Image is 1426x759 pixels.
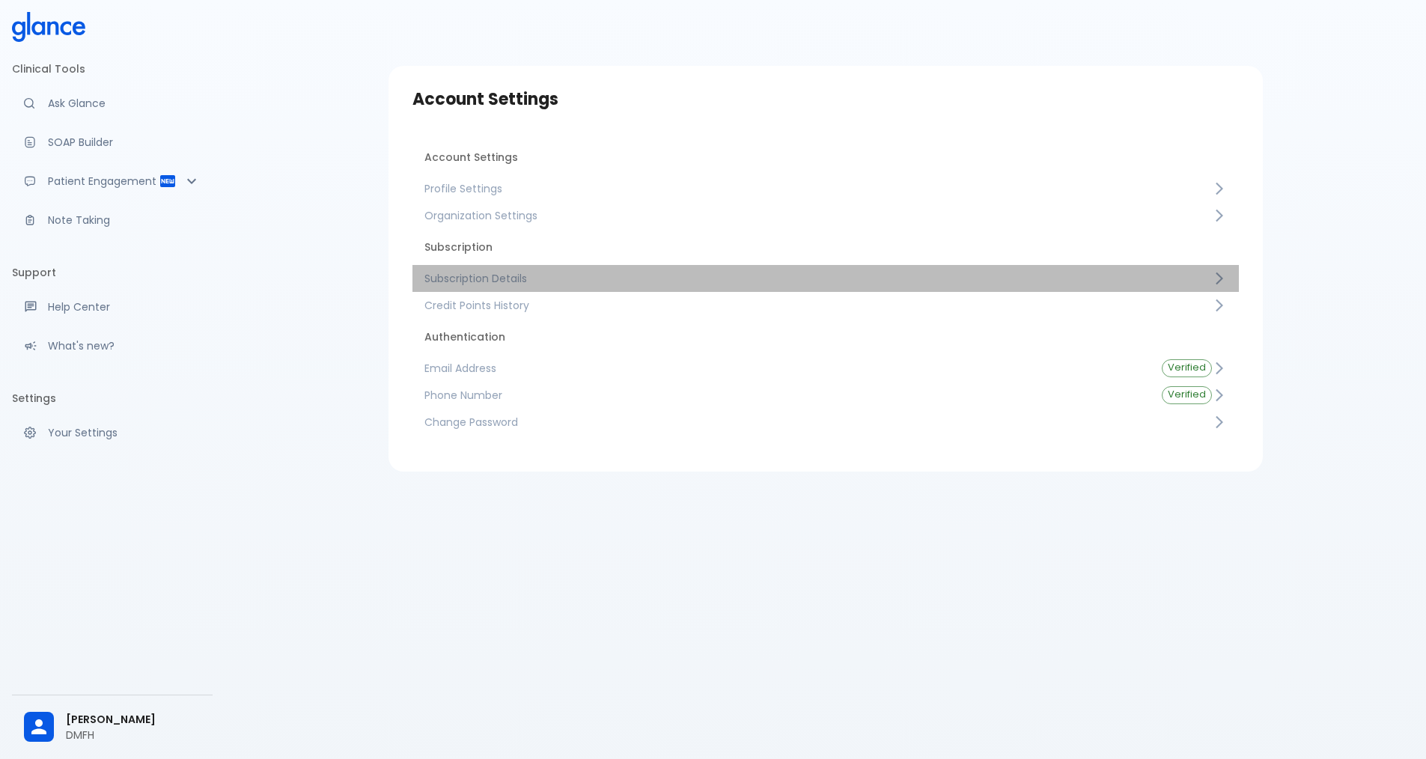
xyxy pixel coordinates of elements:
div: [PERSON_NAME]DMFH [12,701,213,753]
p: Your Settings [48,425,201,440]
li: Support [12,254,213,290]
a: Credit Points History [412,292,1239,319]
span: Verified [1163,389,1211,400]
div: Patient Reports & Referrals [12,165,213,198]
a: Phone NumberVerified [412,382,1239,409]
p: SOAP Builder [48,135,201,150]
div: Recent updates and feature releases [12,329,213,362]
a: Manage your settings [12,416,213,449]
p: What's new? [48,338,201,353]
span: Subscription Details [424,271,1212,286]
a: Change Password [412,409,1239,436]
span: Profile Settings [424,181,1212,196]
span: Email Address [424,361,1138,376]
li: Subscription [412,229,1239,265]
a: Advanced note-taking [12,204,213,237]
a: Docugen: Compose a clinical documentation in seconds [12,126,213,159]
span: Verified [1163,362,1211,374]
a: Organization Settings [412,202,1239,229]
a: Moramiz: Find ICD10AM codes instantly [12,87,213,120]
li: Account Settings [412,139,1239,175]
a: Subscription Details [412,265,1239,292]
span: Credit Points History [424,298,1212,313]
p: Patient Engagement [48,174,159,189]
p: Help Center [48,299,201,314]
span: Organization Settings [424,208,1212,223]
li: Clinical Tools [12,51,213,87]
span: [PERSON_NAME] [66,712,201,728]
p: Ask Glance [48,96,201,111]
a: Profile Settings [412,175,1239,202]
a: Get help from our support team [12,290,213,323]
li: Settings [12,380,213,416]
h3: Account Settings [412,90,1239,109]
a: Email AddressVerified [412,355,1239,382]
span: Change Password [424,415,1212,430]
li: Authentication [412,319,1239,355]
p: DMFH [66,728,201,743]
span: Phone Number [424,388,1138,403]
p: Note Taking [48,213,201,228]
